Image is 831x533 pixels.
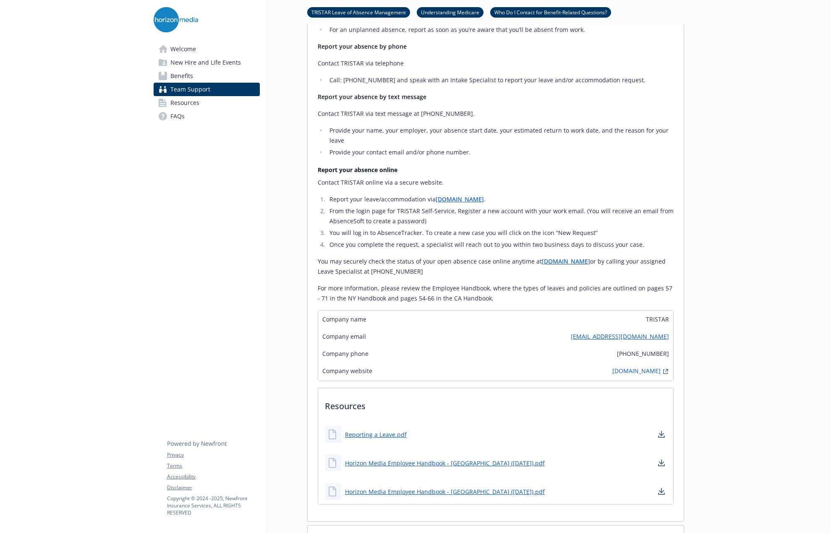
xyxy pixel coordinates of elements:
a: external [661,366,671,376]
p: Copyright © 2024 - 2025 , Newfront Insurance Services, ALL RIGHTS RESERVED [167,495,259,516]
li: Once you complete the request, a specialist will reach out to you within two business days to dis... [327,240,674,250]
span: Company website [322,366,372,376]
span: Company name [322,315,366,324]
span: [PHONE_NUMBER] [617,349,669,358]
a: New Hire and Life Events [154,56,260,69]
a: Team Support [154,83,260,96]
span: Welcome [170,42,196,56]
a: TRISTAR Leave of Absence Management [307,8,410,16]
p: You may securely check the status of your open absence case online anytime at or by calling your ... [318,256,674,277]
span: Resources [170,96,199,110]
a: [EMAIL_ADDRESS][DOMAIN_NAME] [571,332,669,341]
li: Call: [PHONE_NUMBER] and speak with an Intake Specialist to report your leave and/or accommodatio... [327,75,674,85]
p: Contact TRISTAR via telephone [318,58,674,68]
li: Provide your contact email and/or phone number. [327,147,674,157]
strong: Report your absence online [318,166,397,174]
li: For an unplanned absence, report as soon as you’re aware that you’ll be absent from work. [327,25,674,35]
a: Welcome [154,42,260,56]
a: Benefits [154,69,260,83]
a: Terms [167,462,259,470]
a: [DOMAIN_NAME] [612,366,661,376]
span: Company phone [322,349,368,358]
span: Benefits [170,69,193,83]
span: New Hire and Life Events [170,56,241,69]
li: From the login page for TRISTAR Self-Service, Register a new account with your work email. (You w... [327,206,674,226]
a: [DOMAIN_NAME] [542,257,590,265]
span: FAQs [170,110,185,123]
p: For more information, please review the Employee Handbook, where the types of leaves and policies... [318,283,674,303]
a: [DOMAIN_NAME] [436,195,484,203]
a: Disclaimer [167,484,259,491]
a: Privacy [167,451,259,459]
p: Contact TRISTAR online via a secure website. [318,178,674,188]
p: Contact TRISTAR via text message at [PHONE_NUMBER]. [318,109,674,119]
span: Company email [322,332,366,341]
strong: Report your absence by text message [318,93,426,101]
a: download document [656,486,666,496]
li: Report your leave/accommodation via . [327,194,674,204]
a: Who Do I Contact for Benefit-Related Questions? [490,8,611,16]
a: Understanding Medicare [417,8,483,16]
a: FAQs [154,110,260,123]
a: Accessibility [167,473,259,481]
a: Horizon Media Employee Handbook - [GEOGRAPHIC_DATA] ([DATE]).pdf [345,487,545,496]
a: Resources [154,96,260,110]
a: download document [656,458,666,468]
a: Reporting a Leave.pdf [345,430,407,439]
a: Horizon Media Employee Handbook - [GEOGRAPHIC_DATA] ([DATE]).pdf [345,459,545,468]
strong: Report your absence by phone [318,42,407,50]
a: download document [656,429,666,439]
span: TRISTAR [646,315,669,324]
li: You will log in to AbsenceTracker. To create a new case you will click on the icon “New Request” [327,228,674,238]
li: Provide your name, your employer, your absence start date, your estimated return to work date, an... [327,125,674,146]
p: Resources [318,388,673,419]
span: Team Support [170,83,210,96]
